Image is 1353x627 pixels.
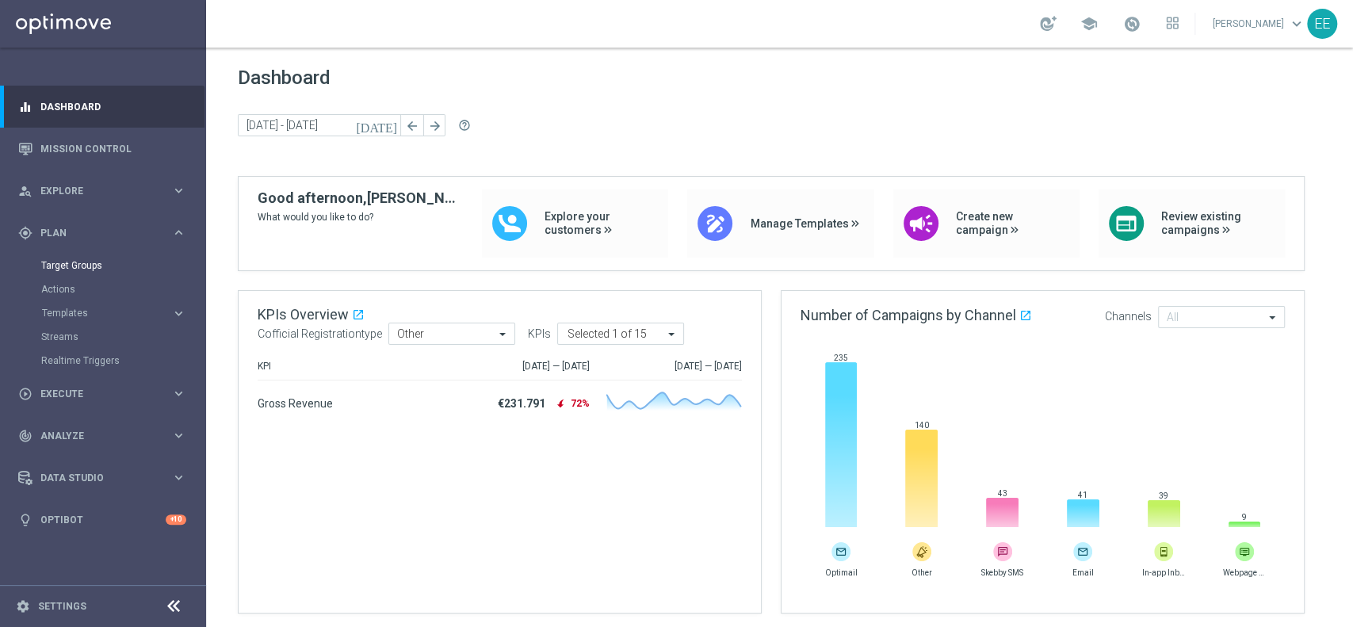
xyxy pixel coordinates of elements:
[18,128,186,170] div: Mission Control
[171,183,186,198] i: keyboard_arrow_right
[17,185,187,197] button: person_search Explore keyboard_arrow_right
[18,226,171,240] div: Plan
[171,470,186,485] i: keyboard_arrow_right
[41,283,165,296] a: Actions
[18,86,186,128] div: Dashboard
[18,100,32,114] i: equalizer
[41,277,204,301] div: Actions
[18,513,32,527] i: lightbulb
[40,86,186,128] a: Dashboard
[171,225,186,240] i: keyboard_arrow_right
[18,429,171,443] div: Analyze
[18,387,171,401] div: Execute
[166,514,186,525] div: +10
[171,386,186,401] i: keyboard_arrow_right
[42,308,171,318] div: Templates
[171,428,186,443] i: keyboard_arrow_right
[42,308,155,318] span: Templates
[41,354,165,367] a: Realtime Triggers
[18,226,32,240] i: gps_fixed
[18,429,32,443] i: track_changes
[16,599,30,614] i: settings
[18,184,171,198] div: Explore
[41,301,204,325] div: Templates
[41,349,204,373] div: Realtime Triggers
[1211,12,1307,36] a: [PERSON_NAME]keyboard_arrow_down
[41,325,204,349] div: Streams
[17,143,187,155] button: Mission Control
[18,471,171,485] div: Data Studio
[17,101,187,113] button: equalizer Dashboard
[41,331,165,343] a: Streams
[1307,9,1337,39] div: EE
[1080,15,1098,32] span: school
[40,431,171,441] span: Analyze
[38,602,86,611] a: Settings
[41,254,204,277] div: Target Groups
[40,186,171,196] span: Explore
[17,430,187,442] button: track_changes Analyze keyboard_arrow_right
[40,499,166,541] a: Optibot
[40,228,171,238] span: Plan
[40,473,171,483] span: Data Studio
[41,307,187,319] button: Templates keyboard_arrow_right
[40,128,186,170] a: Mission Control
[171,306,186,321] i: keyboard_arrow_right
[18,499,186,541] div: Optibot
[41,259,165,272] a: Target Groups
[17,227,187,239] button: gps_fixed Plan keyboard_arrow_right
[1288,15,1305,32] span: keyboard_arrow_down
[17,388,187,400] button: play_circle_outline Execute keyboard_arrow_right
[17,472,187,484] button: Data Studio keyboard_arrow_right
[40,389,171,399] span: Execute
[18,184,32,198] i: person_search
[18,387,32,401] i: play_circle_outline
[17,514,187,526] button: lightbulb Optibot +10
